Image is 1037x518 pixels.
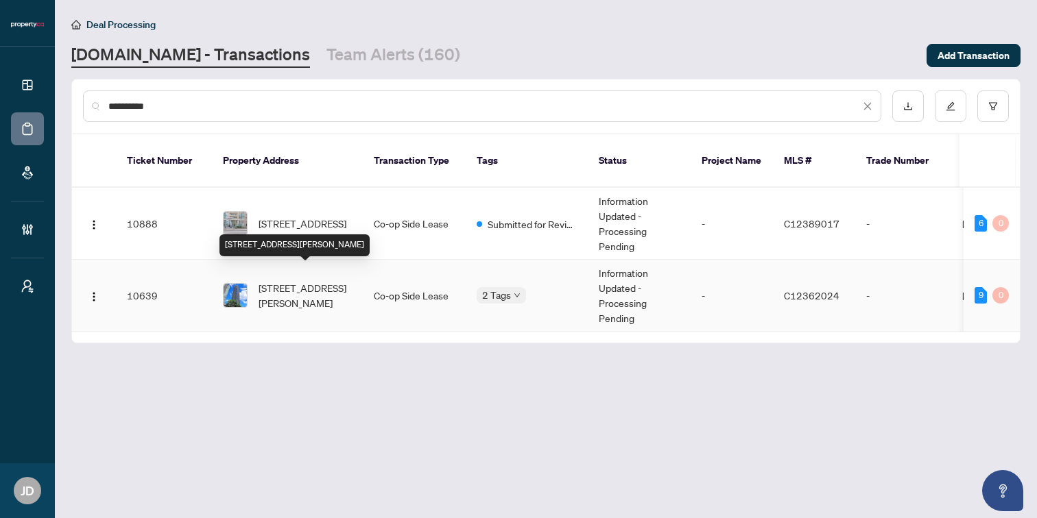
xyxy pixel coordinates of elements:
[86,18,156,31] span: Deal Processing
[946,101,955,111] span: edit
[588,134,691,188] th: Status
[363,134,466,188] th: Transaction Type
[212,134,363,188] th: Property Address
[116,188,212,260] td: 10888
[863,101,872,111] span: close
[21,481,34,500] span: JD
[83,284,105,306] button: Logo
[903,101,913,111] span: download
[975,287,987,304] div: 9
[975,215,987,232] div: 6
[116,134,212,188] th: Ticket Number
[784,217,839,230] span: C12389017
[784,289,839,301] span: C12362024
[855,188,951,260] td: -
[363,188,466,260] td: Co-op Side Lease
[977,90,1009,122] button: filter
[466,134,588,188] th: Tags
[992,287,1009,304] div: 0
[488,217,577,232] span: Submitted for Review
[88,219,99,230] img: Logo
[71,43,310,68] a: [DOMAIN_NAME] - Transactions
[514,292,521,299] span: down
[21,280,34,293] span: user-switch
[259,216,346,231] span: [STREET_ADDRESS]
[11,21,44,29] img: logo
[116,260,212,332] td: 10639
[773,134,855,188] th: MLS #
[219,234,370,256] div: [STREET_ADDRESS][PERSON_NAME]
[691,188,773,260] td: -
[363,260,466,332] td: Co-op Side Lease
[83,212,105,234] button: Logo
[588,188,691,260] td: Information Updated - Processing Pending
[259,280,352,310] span: [STREET_ADDRESS][PERSON_NAME]
[927,44,1021,67] button: Add Transaction
[988,101,998,111] span: filter
[71,20,81,29] span: home
[691,134,773,188] th: Project Name
[224,284,247,307] img: thumbnail-img
[326,43,460,68] a: Team Alerts (160)
[855,260,951,332] td: -
[224,212,247,235] img: thumbnail-img
[588,260,691,332] td: Information Updated - Processing Pending
[892,90,924,122] button: download
[982,470,1023,511] button: Open asap
[691,260,773,332] td: -
[855,134,951,188] th: Trade Number
[88,291,99,302] img: Logo
[935,90,966,122] button: edit
[938,45,1010,66] span: Add Transaction
[482,287,511,303] span: 2 Tags
[992,215,1009,232] div: 0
